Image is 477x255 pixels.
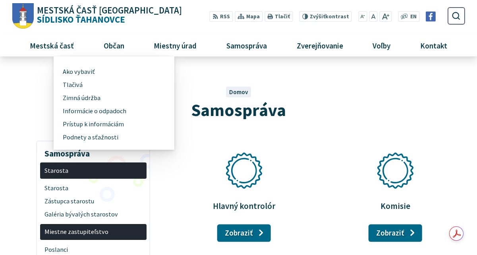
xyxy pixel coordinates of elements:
button: Tlačiť [264,11,293,22]
span: Mapa [246,13,260,21]
a: Miestne zastupiteľstvo [40,224,147,240]
span: Občan [100,35,127,56]
a: Zverejňovanie [285,35,355,56]
a: Tlačivá [63,79,165,92]
a: Logo Sídlisko Ťahanovce, prejsť na domovskú stránku. [12,3,182,29]
span: Miestne zastupiteľstvo [44,226,142,239]
a: Zobraziť [217,224,271,242]
span: Miestny úrad [151,35,200,56]
span: Informácie o odpadoch [63,104,126,118]
button: Zmenšiť veľkosť písma [358,11,368,22]
a: Informácie o odpadoch [63,104,165,118]
p: Hlavný kontrolór [183,201,305,211]
span: Galéria bývalých starostov [44,208,142,221]
a: Mestská časť [18,35,86,56]
a: Podnety a sťažnosti [63,131,165,144]
span: Tlačiť [275,14,290,20]
a: Zimná údržba [63,91,165,104]
span: Starosta [44,182,142,195]
p: Komisie [335,201,456,211]
a: Kontakt [408,35,459,56]
a: Domov [229,88,248,96]
span: Sídlisko Ťahanovce [34,6,182,24]
a: Občan [92,35,136,56]
span: Podnety a sťažnosti [63,131,118,144]
a: Miestny úrad [142,35,209,56]
span: Prístup k informáciám [63,118,124,131]
a: EN [408,13,419,21]
span: Samospráva [191,99,286,121]
span: Zverejňovanie [294,35,346,56]
a: RSS [209,11,233,22]
span: Samospráva [223,35,270,56]
button: Nastaviť pôvodnú veľkosť písma [369,11,378,22]
span: Kontakt [417,35,450,56]
span: Zimná údržba [63,91,100,104]
span: Zvýšiť [310,13,325,20]
button: Zväčšiť veľkosť písma [379,11,392,22]
span: Starosta [44,164,142,177]
span: Tlačivá [63,79,83,92]
a: Starosta [40,162,147,179]
span: kontrast [310,14,349,20]
a: Ako vybaviť [63,66,165,79]
a: Starosta [40,182,147,195]
span: Mestská časť [GEOGRAPHIC_DATA] [37,6,182,15]
span: Voľby [370,35,394,56]
a: Zástupca starostu [40,195,147,208]
button: Zvýšiťkontrast [299,11,352,22]
a: Voľby [361,35,402,56]
span: EN [410,13,417,21]
img: Prejsť na Facebook stránku [426,12,436,21]
a: Mapa [234,11,263,22]
a: Samospráva [214,35,278,56]
a: Galéria bývalých starostov [40,208,147,221]
span: Ako vybaviť [63,66,95,79]
img: Prejsť na domovskú stránku [12,3,34,29]
span: Zástupca starostu [44,195,142,208]
span: Mestská časť [27,35,77,56]
a: Prístup k informáciám [63,118,165,131]
h3: Samospráva [40,143,147,160]
a: Zobraziť [369,224,422,242]
span: RSS [220,13,230,21]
